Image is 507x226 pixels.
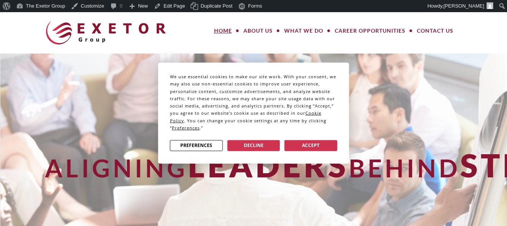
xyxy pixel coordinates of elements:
[284,140,337,151] button: Accept
[158,62,349,164] div: Cookie Consent Prompt
[170,73,337,131] div: We use essential cookies to make our site work. With your consent, we may also use non-essential ...
[172,125,200,131] span: Preferences
[227,140,280,151] button: Decline
[170,140,223,151] button: Preferences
